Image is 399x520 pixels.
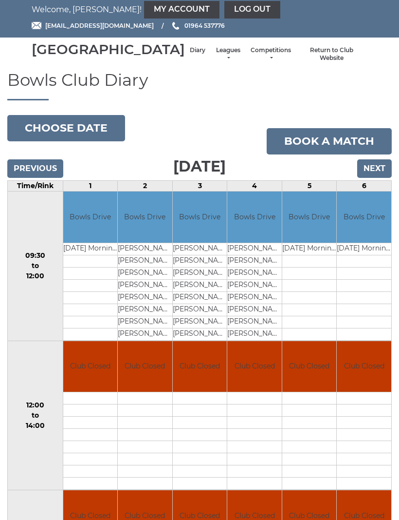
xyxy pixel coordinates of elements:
td: [PERSON_NAME] [118,304,172,316]
td: [PERSON_NAME] [118,280,172,292]
td: Club Closed [227,342,282,393]
td: [PERSON_NAME] [118,328,172,341]
td: [DATE] Morning Bowls Club [282,243,337,255]
a: My Account [144,1,219,19]
td: Time/Rink [8,181,63,192]
td: [PERSON_NAME] [118,292,172,304]
img: Phone us [172,22,179,30]
td: 4 [227,181,282,192]
td: [PERSON_NAME] [227,292,282,304]
td: [PERSON_NAME] [227,268,282,280]
td: Club Closed [63,342,118,393]
a: Leagues [215,47,241,63]
td: 2 [118,181,173,192]
td: [PERSON_NAME] [118,316,172,328]
td: [PERSON_NAME] [118,255,172,268]
button: Choose date [7,116,125,142]
td: [PERSON_NAME] [173,255,227,268]
span: 01964 537776 [184,22,225,30]
a: Email [EMAIL_ADDRESS][DOMAIN_NAME] [32,21,154,31]
span: [EMAIL_ADDRESS][DOMAIN_NAME] [45,22,154,30]
a: Log out [224,1,280,19]
td: [PERSON_NAME] [227,280,282,292]
input: Next [357,160,392,178]
td: 12:00 to 14:00 [8,341,63,491]
a: Competitions [251,47,291,63]
td: 5 [282,181,337,192]
td: Club Closed [282,342,337,393]
td: 3 [172,181,227,192]
div: [GEOGRAPHIC_DATA] [32,42,185,58]
td: [PERSON_NAME] [173,328,227,341]
td: [PERSON_NAME] [173,316,227,328]
td: [PERSON_NAME] [227,304,282,316]
a: Diary [190,47,205,55]
td: Bowls Drive [63,192,118,243]
input: Previous [7,160,63,178]
td: Club Closed [118,342,172,393]
td: [PERSON_NAME] [173,292,227,304]
h1: Bowls Club Diary [7,72,392,101]
td: [PERSON_NAME] [173,243,227,255]
td: [PERSON_NAME] [118,268,172,280]
td: [PERSON_NAME] [227,255,282,268]
td: 1 [63,181,118,192]
td: 6 [337,181,392,192]
td: [DATE] Morning Bowls Club [63,243,118,255]
a: Phone us 01964 537776 [171,21,225,31]
td: Bowls Drive [227,192,282,243]
td: Bowls Drive [118,192,172,243]
td: [PERSON_NAME] [227,328,282,341]
td: [PERSON_NAME] [173,268,227,280]
a: Return to Club Website [301,47,363,63]
td: Club Closed [173,342,227,393]
td: Bowls Drive [282,192,337,243]
td: Bowls Drive [173,192,227,243]
td: [PERSON_NAME] [227,243,282,255]
td: Club Closed [337,342,391,393]
td: Bowls Drive [337,192,391,243]
img: Email [32,22,41,30]
nav: Welcome, [PERSON_NAME]! [32,1,367,19]
a: Book a match [267,129,392,155]
td: [PERSON_NAME] [118,243,172,255]
td: [PERSON_NAME] [173,304,227,316]
td: [PERSON_NAME] [173,280,227,292]
td: 09:30 to 12:00 [8,192,63,342]
td: [DATE] Morning Bowls Club [337,243,391,255]
td: [PERSON_NAME] [227,316,282,328]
